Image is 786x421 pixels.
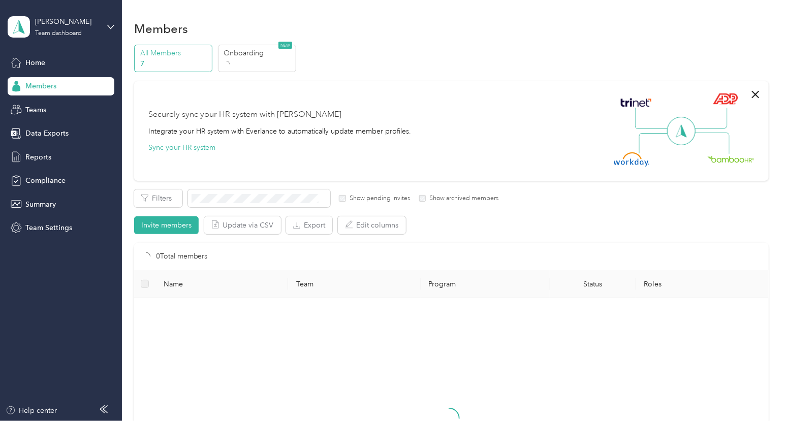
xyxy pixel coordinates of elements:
[636,270,769,298] th: Roles
[148,109,341,121] div: Securely sync your HR system with [PERSON_NAME]
[164,280,280,288] span: Name
[134,216,199,234] button: Invite members
[155,270,288,298] th: Name
[134,23,188,34] h1: Members
[140,58,209,69] p: 7
[204,216,281,234] button: Update via CSV
[639,133,674,153] img: Line Left Down
[25,81,56,91] span: Members
[25,57,45,68] span: Home
[708,155,754,163] img: BambooHR
[338,216,406,234] button: Edit columns
[25,175,66,186] span: Compliance
[346,194,410,203] label: Show pending invites
[692,108,728,129] img: Line Right Up
[614,152,649,167] img: Workday
[140,48,209,58] p: All Members
[286,216,332,234] button: Export
[550,270,636,298] th: Status
[635,108,671,129] img: Line Left Up
[25,222,72,233] span: Team Settings
[25,128,69,139] span: Data Exports
[421,270,550,298] th: Program
[713,93,738,105] img: ADP
[729,364,786,421] iframe: Everlance-gr Chat Button Frame
[6,405,57,416] button: Help center
[148,142,215,153] button: Sync your HR system
[35,16,99,27] div: [PERSON_NAME]
[156,251,208,262] p: 0 Total members
[426,194,498,203] label: Show archived members
[288,270,421,298] th: Team
[224,48,293,58] p: Onboarding
[25,199,56,210] span: Summary
[148,126,411,137] div: Integrate your HR system with Everlance to automatically update member profiles.
[278,42,292,49] span: NEW
[25,152,51,163] span: Reports
[25,105,46,115] span: Teams
[694,133,730,154] img: Line Right Down
[618,95,654,110] img: Trinet
[35,30,82,37] div: Team dashboard
[134,189,182,207] button: Filters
